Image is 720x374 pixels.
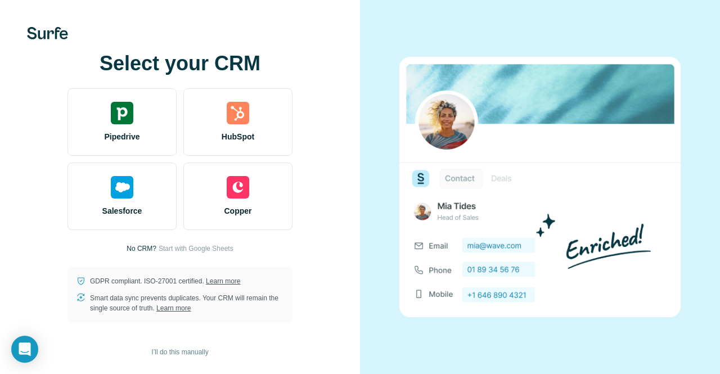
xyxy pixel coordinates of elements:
p: No CRM? [127,244,156,254]
a: Learn more [156,304,191,312]
div: Open Intercom Messenger [11,336,38,363]
button: Start with Google Sheets [159,244,233,254]
span: I’ll do this manually [151,347,208,357]
span: HubSpot [222,131,254,142]
img: salesforce's logo [111,176,133,199]
a: Learn more [206,277,240,285]
p: Smart data sync prevents duplicates. Your CRM will remain the single source of truth. [90,293,283,313]
p: GDPR compliant. ISO-27001 certified. [90,276,240,286]
span: Pipedrive [104,131,139,142]
img: Surfe's logo [27,27,68,39]
button: I’ll do this manually [143,344,216,361]
img: none image [399,57,681,317]
span: Salesforce [102,205,142,217]
span: Copper [224,205,252,217]
img: hubspot's logo [227,102,249,124]
img: pipedrive's logo [111,102,133,124]
img: copper's logo [227,176,249,199]
h1: Select your CRM [67,52,292,75]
